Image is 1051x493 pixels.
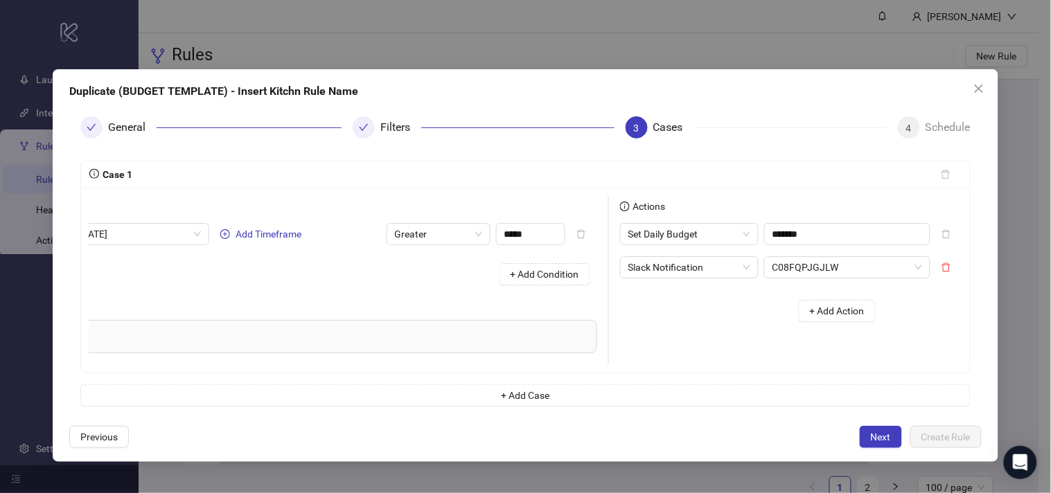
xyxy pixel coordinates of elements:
button: Next [860,426,902,448]
button: Add Timeframe [215,226,307,242]
div: General [108,116,157,138]
span: delete [942,262,951,272]
span: Next [871,431,891,442]
span: + Add Action [810,305,865,316]
span: Add Timeframe [236,228,301,240]
button: delete [930,163,962,186]
span: info-circle [620,201,630,211]
span: Actions [630,201,666,212]
span: + Add Condition [511,269,579,280]
div: Open Intercom Messenger [1004,446,1037,479]
button: delete [565,223,597,245]
span: check [359,123,369,132]
span: Case 1 [99,169,132,180]
span: 3 [634,123,639,134]
span: + Add Case [501,390,549,401]
div: Cases [653,116,694,138]
button: Create Rule [910,426,982,448]
button: Close [968,78,990,100]
div: Schedule [926,116,971,138]
span: 4 [906,123,912,134]
span: Set Daily Budget [628,224,750,244]
button: Previous [69,426,129,448]
button: delete [930,223,962,245]
div: Filters [380,116,421,138]
span: Yesterday [79,224,201,244]
span: info-circle [89,169,99,179]
span: plus-circle [220,229,230,239]
button: + Add Action [799,300,876,322]
span: Previous [80,431,118,442]
span: Slack Notification [628,257,750,278]
button: + Add Condition [500,263,590,285]
button: delete [930,256,962,278]
span: check [87,123,96,132]
span: C08FQPJGJLW [772,257,922,278]
div: Duplicate (BUDGET TEMPLATE) - Insert Kitchn Rule Name [69,83,982,100]
button: + Add Case [80,384,971,406]
span: close [973,83,984,94]
span: Greater [395,224,482,244]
